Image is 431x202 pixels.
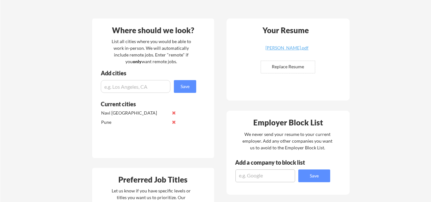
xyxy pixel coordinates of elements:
[94,26,212,34] div: Where should we look?
[101,70,198,76] div: Add cities
[94,176,212,183] div: Preferred Job Titles
[249,46,325,56] a: [PERSON_NAME].pdf
[101,80,170,93] input: e.g. Los Angeles, CA
[101,119,168,125] div: Pune
[249,46,325,50] div: [PERSON_NAME].pdf
[174,80,196,93] button: Save
[133,59,142,64] strong: only
[235,160,315,165] div: Add a company to block list
[101,101,189,107] div: Current cities
[229,119,348,126] div: Employer Block List
[298,169,330,182] button: Save
[242,131,333,151] div: We never send your resume to your current employer. Add any other companies you want us to avoid ...
[108,38,195,65] div: List all cities where you would be able to work in-person. We will automatically include remote j...
[101,110,168,116] div: Navi [GEOGRAPHIC_DATA]
[254,26,317,34] div: Your Resume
